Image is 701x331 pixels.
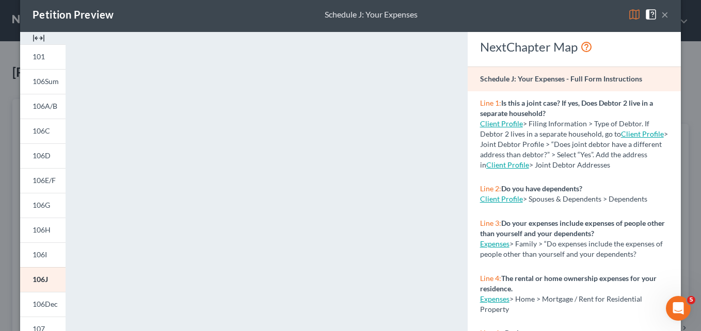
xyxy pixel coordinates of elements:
[666,296,691,321] iframe: Intercom live chat
[480,98,501,107] span: Line 1:
[33,77,59,86] span: 106Sum
[33,250,47,259] span: 106I
[33,126,50,135] span: 106C
[33,300,58,308] span: 106Dec
[480,274,657,293] strong: The rental or home ownership expenses for your residence.
[621,129,664,138] a: Client Profile
[33,176,56,185] span: 106E/F
[480,119,523,128] a: Client Profile
[480,274,501,283] span: Line 4:
[480,39,668,55] div: NextChapter Map
[20,44,66,69] a: 101
[480,98,653,118] strong: Is this a joint case? If yes, Does Debtor 2 live in a separate household?
[501,184,582,193] strong: Do you have dependents?
[33,275,48,284] span: 106J
[20,292,66,317] a: 106Dec
[480,194,523,203] a: Client Profile
[20,218,66,242] a: 106H
[33,52,45,61] span: 101
[628,8,641,21] img: map-eea8200ae884c6f1103ae1953ef3d486a96c86aabb227e865a55264e3737af1f.svg
[33,151,51,160] span: 106D
[480,294,509,303] a: Expenses
[20,94,66,119] a: 106A/B
[33,201,50,209] span: 106G
[20,168,66,193] a: 106E/F
[325,9,418,21] div: Schedule J: Your Expenses
[486,160,610,169] span: > Joint Debtor Addresses
[480,239,509,248] a: Expenses
[645,8,657,21] img: help-close-5ba153eb36485ed6c1ea00a893f15db1cb9b99d6cae46e1a8edb6c62d00a1a76.svg
[33,7,114,22] div: Petition Preview
[480,219,501,227] span: Line 3:
[33,32,45,44] img: expand-e0f6d898513216a626fdd78e52531dac95497ffd26381d4c15ee2fc46db09dca.svg
[20,193,66,218] a: 106G
[661,8,668,21] button: ×
[480,219,665,238] strong: Do your expenses include expenses of people other than yourself and your dependents?
[33,225,51,234] span: 106H
[480,294,642,313] span: > Home > Mortgage / Rent for Residential Property
[20,242,66,267] a: 106I
[20,143,66,168] a: 106D
[20,267,66,292] a: 106J
[480,119,649,138] span: > Filing Information > Type of Debtor. If Debtor 2 lives in a separate household, go to
[486,160,529,169] a: Client Profile
[480,184,501,193] span: Line 2:
[480,74,642,83] strong: Schedule J: Your Expenses - Full Form Instructions
[523,194,647,203] span: > Spouses & Dependents > Dependents
[687,296,695,304] span: 5
[20,69,66,94] a: 106Sum
[480,239,663,258] span: > Family > “Do expenses include the expenses of people other than yourself and your dependents?
[20,119,66,143] a: 106C
[33,102,57,110] span: 106A/B
[480,129,668,169] span: > Joint Debtor Profile > “Does joint debtor have a different address than debtor?” > Select “Yes”...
